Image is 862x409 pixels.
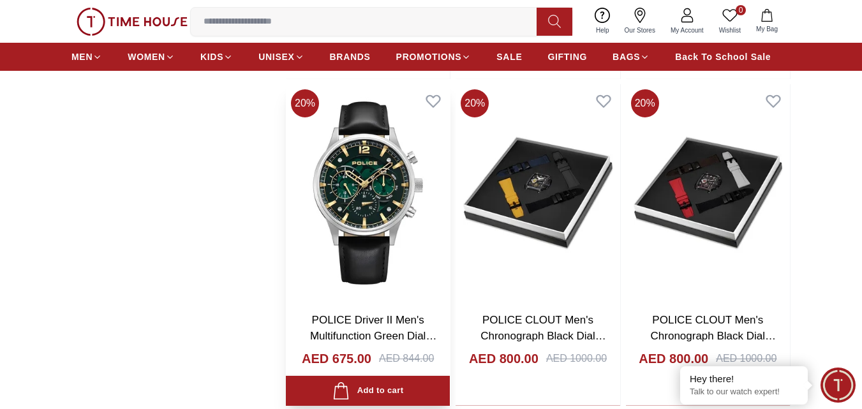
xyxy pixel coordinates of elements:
[617,5,663,38] a: Our Stores
[690,373,798,385] div: Hey there!
[286,84,450,301] img: POLICE Driver II Men's Multifunction Green Dial Watch - PEWGF0040201
[675,50,771,63] span: Back To School Sale
[711,5,748,38] a: 0Wishlist
[476,314,606,359] a: POLICE CLOUT Men's Chronograph Black Dial Watch - PEWGC00770X1
[379,351,434,366] div: AED 844.00
[547,45,587,68] a: GIFTING
[591,26,614,35] span: Help
[716,351,777,366] div: AED 1000.00
[330,45,371,68] a: BRANDS
[751,24,783,34] span: My Bag
[286,376,450,406] button: Add to cart
[821,368,856,403] div: Chat Widget
[613,50,640,63] span: BAGS
[748,6,785,36] button: My Bag
[332,382,403,399] div: Add to cart
[639,350,708,368] h4: AED 800.00
[258,50,294,63] span: UNISEX
[396,50,462,63] span: PROMOTIONS
[547,50,587,63] span: GIFTING
[613,45,650,68] a: BAGS
[200,45,233,68] a: KIDS
[77,8,188,36] img: ...
[200,50,223,63] span: KIDS
[302,350,371,368] h4: AED 675.00
[546,351,607,366] div: AED 1000.00
[258,45,304,68] a: UNISEX
[620,26,660,35] span: Our Stores
[496,45,522,68] a: SALE
[396,45,472,68] a: PROMOTIONS
[128,45,175,68] a: WOMEN
[626,84,790,301] img: POLICE CLOUT Men's Chronograph Black Dial Watch - PEWGC00770X0
[588,5,617,38] a: Help
[496,50,522,63] span: SALE
[71,50,93,63] span: MEN
[714,26,746,35] span: Wishlist
[675,45,771,68] a: Back To School Sale
[461,89,489,117] span: 20 %
[631,89,659,117] span: 20 %
[690,387,798,398] p: Talk to our watch expert!
[330,50,371,63] span: BRANDS
[128,50,165,63] span: WOMEN
[71,45,102,68] a: MEN
[469,350,539,368] h4: AED 800.00
[291,89,319,117] span: 20 %
[456,84,620,301] img: POLICE CLOUT Men's Chronograph Black Dial Watch - PEWGC00770X1
[646,314,776,359] a: POLICE CLOUT Men's Chronograph Black Dial Watch - PEWGC00770X0
[665,26,709,35] span: My Account
[736,5,746,15] span: 0
[307,314,436,359] a: POLICE Driver II Men's Multifunction Green Dial Watch - PEWGF0040201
